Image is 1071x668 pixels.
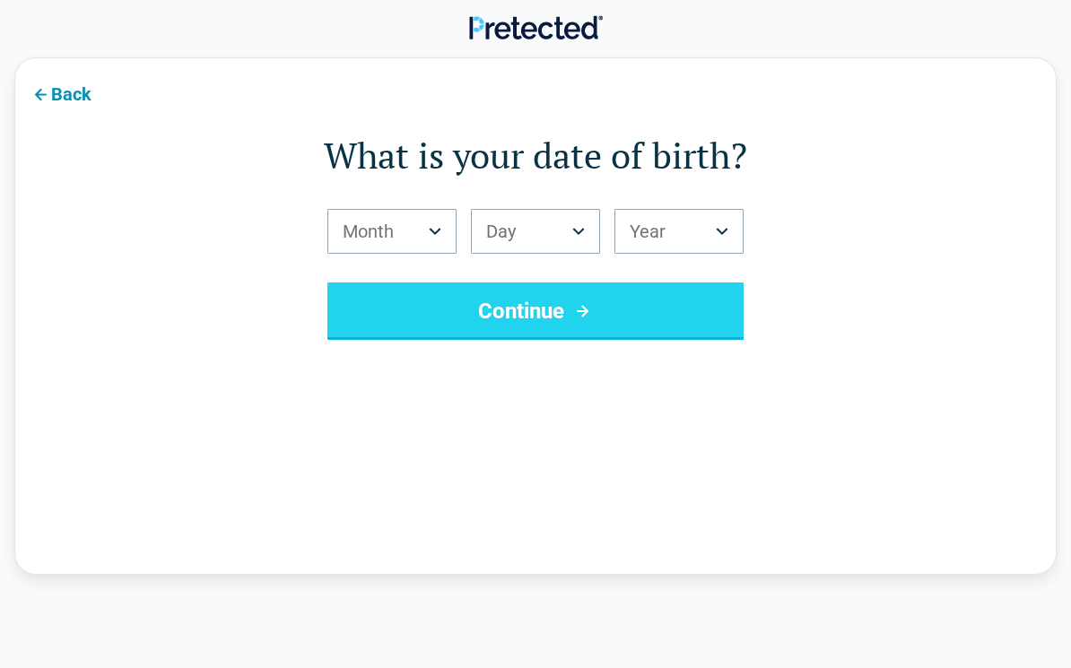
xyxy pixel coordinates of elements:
[471,209,600,254] button: Birth Day
[327,282,744,340] button: Continue
[87,130,984,180] h1: What is your date of birth?
[614,209,744,254] button: Birth Year
[327,209,457,254] button: Birth Month
[15,73,106,113] button: Back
